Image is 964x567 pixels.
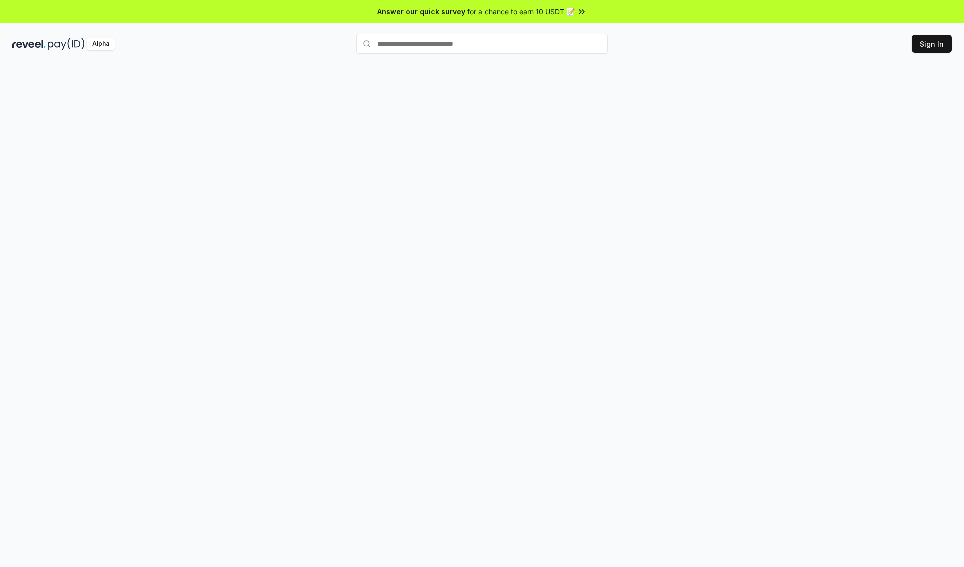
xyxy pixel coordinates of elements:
img: reveel_dark [12,38,46,50]
img: pay_id [48,38,85,50]
span: for a chance to earn 10 USDT 📝 [467,6,575,17]
span: Answer our quick survey [377,6,465,17]
div: Alpha [87,38,115,50]
button: Sign In [912,35,952,53]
